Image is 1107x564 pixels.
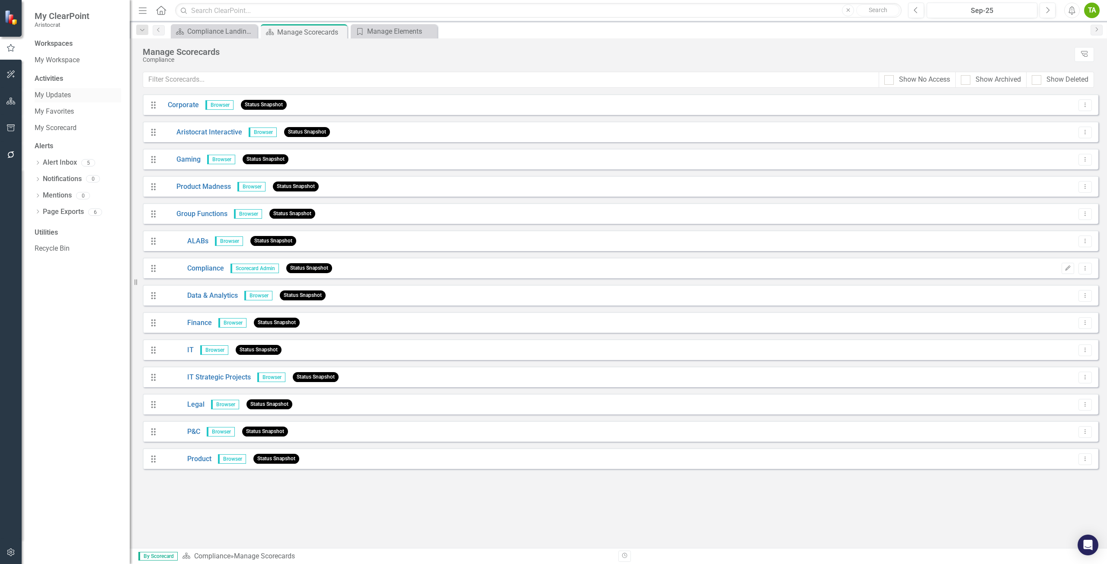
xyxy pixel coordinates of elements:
img: ClearPoint Strategy [4,10,19,25]
span: Browser [234,209,262,219]
div: » Manage Scorecards [182,551,612,561]
a: Legal [161,400,205,410]
a: Page Exports [43,207,84,217]
span: My ClearPoint [35,11,90,21]
span: Browser [200,345,228,355]
span: Browser [249,127,277,137]
a: My Updates [35,90,121,100]
div: Workspaces [35,39,73,49]
a: Manage Elements [353,26,435,37]
input: Filter Scorecards... [143,72,879,88]
div: Compliance Landing Page [187,26,255,37]
a: Mentions [43,191,72,201]
a: Aristocrat Interactive [161,127,242,137]
div: 0 [86,175,100,183]
small: Aristocrat [35,21,90,28]
span: Status Snapshot [242,427,288,437]
a: Notifications [43,174,82,184]
div: Show Deleted [1046,75,1088,85]
span: Browser [207,427,235,437]
span: Status Snapshot [243,154,288,164]
span: Browser [244,291,272,300]
button: Search [856,4,899,16]
a: IT Strategic Projects [161,373,251,382]
div: Alerts [35,141,121,151]
button: TA [1084,3,1100,18]
div: Activities [35,74,121,84]
span: Status Snapshot [236,345,282,355]
div: 0 [76,192,90,199]
a: Group Functions [161,209,227,219]
a: Product [161,454,211,464]
a: ALABs [161,236,208,246]
div: Sep-25 [930,6,1034,16]
div: Compliance [143,57,1070,63]
a: Finance [161,318,212,328]
a: My Workspace [35,55,121,65]
a: Compliance [194,552,230,560]
a: Product Madness [161,182,231,192]
a: Corporate [161,100,199,110]
span: Status Snapshot [284,127,330,137]
div: Show Archived [976,75,1021,85]
span: Status Snapshot [250,236,296,246]
a: My Favorites [35,107,121,117]
span: Browser [218,318,246,328]
a: Recycle Bin [35,244,121,254]
a: P&C [161,427,200,437]
span: Browser [237,182,266,191]
div: 6 [88,208,102,216]
span: Browser [211,400,239,409]
span: Browser [215,236,243,246]
span: Scorecard Admin [230,264,279,273]
span: Status Snapshot [269,209,315,219]
span: Browser [207,155,235,164]
a: Alert Inbox [43,158,77,168]
span: Browser [257,373,285,382]
a: Compliance Landing Page [173,26,255,37]
a: Data & Analytics [161,291,238,301]
span: Status Snapshot [273,182,319,191]
span: Browser [205,100,234,110]
span: Browser [218,454,246,464]
div: Show No Access [899,75,950,85]
span: Status Snapshot [241,100,287,110]
button: Sep-25 [927,3,1037,18]
a: IT [161,345,194,355]
a: My Scorecard [35,123,121,133]
div: Manage Elements [367,26,435,37]
span: Status Snapshot [246,399,292,409]
a: Gaming [161,155,201,165]
div: Utilities [35,228,121,238]
span: Status Snapshot [280,290,326,300]
div: Open Intercom Messenger [1078,535,1098,555]
span: By Scorecard [138,552,178,561]
span: Status Snapshot [253,454,299,464]
span: Status Snapshot [293,372,339,382]
div: 5 [81,159,95,166]
span: Status Snapshot [254,318,300,328]
div: Manage Scorecards [277,27,345,38]
input: Search ClearPoint... [175,3,902,18]
div: Manage Scorecards [143,47,1070,57]
a: Compliance [161,264,224,274]
span: Search [869,6,887,13]
span: Status Snapshot [286,263,332,273]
